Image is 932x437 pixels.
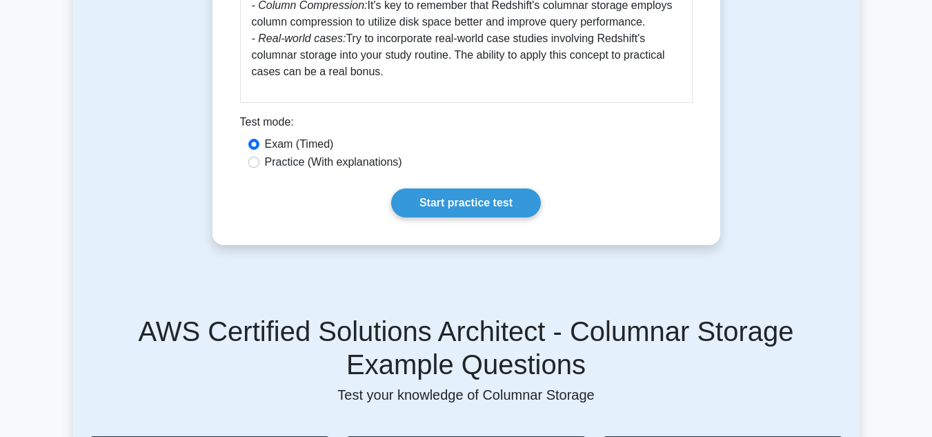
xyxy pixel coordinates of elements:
[265,154,402,171] label: Practice (With explanations)
[265,136,334,153] label: Exam (Timed)
[90,387,843,403] p: Test your knowledge of Columnar Storage
[391,188,541,217] a: Start practice test
[90,315,843,381] h5: AWS Certified Solutions Architect - Columnar Storage Example Questions
[252,32,346,44] i: - Real-world cases:
[240,114,693,136] div: Test mode:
